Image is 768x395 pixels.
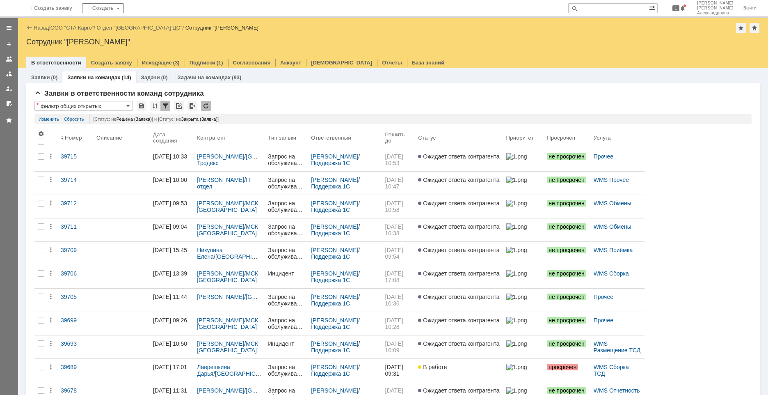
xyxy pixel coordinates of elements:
[197,223,261,237] div: /
[697,6,734,11] span: [PERSON_NAME]
[311,60,372,66] a: [DEMOGRAPHIC_DATA]
[385,153,405,166] span: [DATE] 10:53
[385,200,405,213] span: [DATE] 10:58
[268,317,304,330] div: Запрос на обслуживание
[415,242,503,265] a: Ожидает ответа контрагента
[311,200,358,207] a: [PERSON_NAME]
[311,247,378,260] div: /
[311,253,350,260] a: Поддержка 1С
[57,218,93,241] a: 39711
[61,270,90,277] div: 39706
[197,387,244,394] a: [PERSON_NAME]
[311,153,358,160] a: [PERSON_NAME]
[197,223,244,230] a: [PERSON_NAME]
[385,364,405,377] span: [DATE] 09:31
[265,195,308,218] a: Запрос на обслуживание
[61,317,90,324] div: 39699
[649,4,657,11] span: Расширенный поиск
[385,270,405,283] span: [DATE] 17:08
[506,153,527,160] img: 1.png
[197,364,232,377] a: Лаврешкина Дарья
[197,177,244,183] a: [PERSON_NAME]
[697,1,734,6] span: [PERSON_NAME]
[594,387,640,394] a: WMS Отчетность
[197,270,260,283] a: МСК [GEOGRAPHIC_DATA]
[153,177,187,183] div: [DATE] 10:00
[506,270,527,277] img: 1.png
[61,387,90,394] div: 39678
[547,270,586,277] span: не просрочен
[503,172,544,195] a: 1.png
[415,218,503,241] a: Ожидает ответа контрагента
[96,135,123,141] div: Описание
[2,67,16,80] a: Заявки в моей ответственности
[265,359,308,382] a: Запрос на обслуживание
[385,340,405,354] span: [DATE] 10:09
[382,312,415,335] a: [DATE] 10:28
[48,223,54,230] div: Действия
[61,153,90,160] div: 39715
[137,101,146,111] div: Сохранить вид
[48,294,54,300] div: Действия
[594,247,633,253] a: WMS Приёмка
[506,294,527,300] img: 1.png
[268,270,304,277] div: Инцидент
[197,223,260,237] a: МСК [GEOGRAPHIC_DATA]
[153,294,187,300] div: [DATE] 11:44
[415,148,503,171] a: Ожидает ответа контрагента
[34,25,49,31] a: Назад
[48,153,54,160] div: Действия
[153,340,187,347] div: [DATE] 10:50
[382,359,415,382] a: [DATE] 09:31
[544,148,590,171] a: не просрочен
[49,24,50,30] div: |
[311,270,358,277] a: [PERSON_NAME]
[311,207,350,213] a: Поддержка 1С
[48,200,54,207] div: Действия
[311,324,350,330] a: Поддержка 1С
[197,153,244,160] a: [PERSON_NAME]
[37,102,39,108] div: Настройки списка отличаются от сохраненных в виде
[503,312,544,335] a: 1.png
[57,289,93,312] a: 39705
[150,195,194,218] a: [DATE] 09:53
[506,387,527,394] img: 1.png
[233,60,271,66] a: Согласования
[544,218,590,241] a: не просрочен
[61,340,90,347] div: 39693
[415,265,503,288] a: Ожидает ответа контрагента
[311,340,358,347] a: [PERSON_NAME]
[544,289,590,312] a: не просрочен
[215,370,275,377] a: [GEOGRAPHIC_DATA]
[594,135,611,141] div: Услуга
[82,3,124,13] div: Создать
[385,317,405,330] span: [DATE] 10:28
[197,153,261,166] div: /
[382,195,415,218] a: [DATE] 10:58
[503,335,544,358] a: 1.png
[57,242,93,265] a: 39709
[153,270,187,277] div: [DATE] 13:39
[67,74,120,80] a: Заявки на командах
[506,223,527,230] img: 1.png
[153,387,187,394] div: [DATE] 11:31
[61,200,90,207] div: 39712
[153,153,187,160] div: [DATE] 10:33
[197,317,244,324] a: [PERSON_NAME]
[150,242,194,265] a: [DATE] 15:45
[265,218,308,241] a: Запрос на обслуживание
[503,218,544,241] a: 1.png
[697,11,734,16] span: Александровна
[61,247,90,253] div: 39709
[506,200,527,207] img: 1.png
[217,60,223,66] div: (1)
[61,364,90,370] div: 39689
[194,127,265,148] th: Контрагент
[594,177,629,183] a: WMS Прочее
[197,200,244,207] a: [PERSON_NAME]
[544,172,590,195] a: не просрочен
[382,218,415,241] a: [DATE] 10:38
[547,317,586,324] span: не просрочен
[750,23,759,33] div: Сделать домашней страницей
[385,223,405,237] span: [DATE] 10:38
